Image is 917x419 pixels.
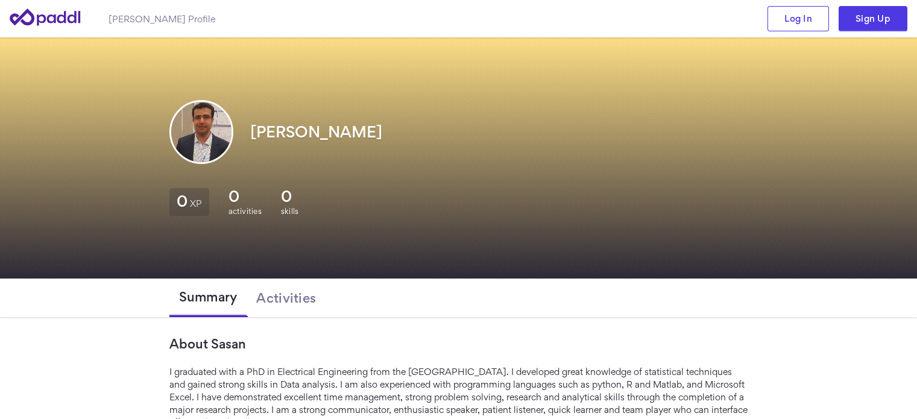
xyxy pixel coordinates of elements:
small: XP [190,200,202,207]
img: Sasan Gholami [171,102,232,162]
span: Activities [256,291,316,305]
span: 0 [281,188,292,206]
a: Log In [767,6,829,31]
h1: [PERSON_NAME] [250,124,382,141]
span: 0 [177,195,187,207]
h3: About Sasan [169,336,748,351]
a: Sign Up [839,6,907,31]
span: activities [228,207,262,216]
h1: [PERSON_NAME] Profile [109,13,215,25]
span: 0 [228,188,239,206]
span: skills [281,207,298,216]
div: tabs [169,279,748,317]
span: Summary [179,289,238,304]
